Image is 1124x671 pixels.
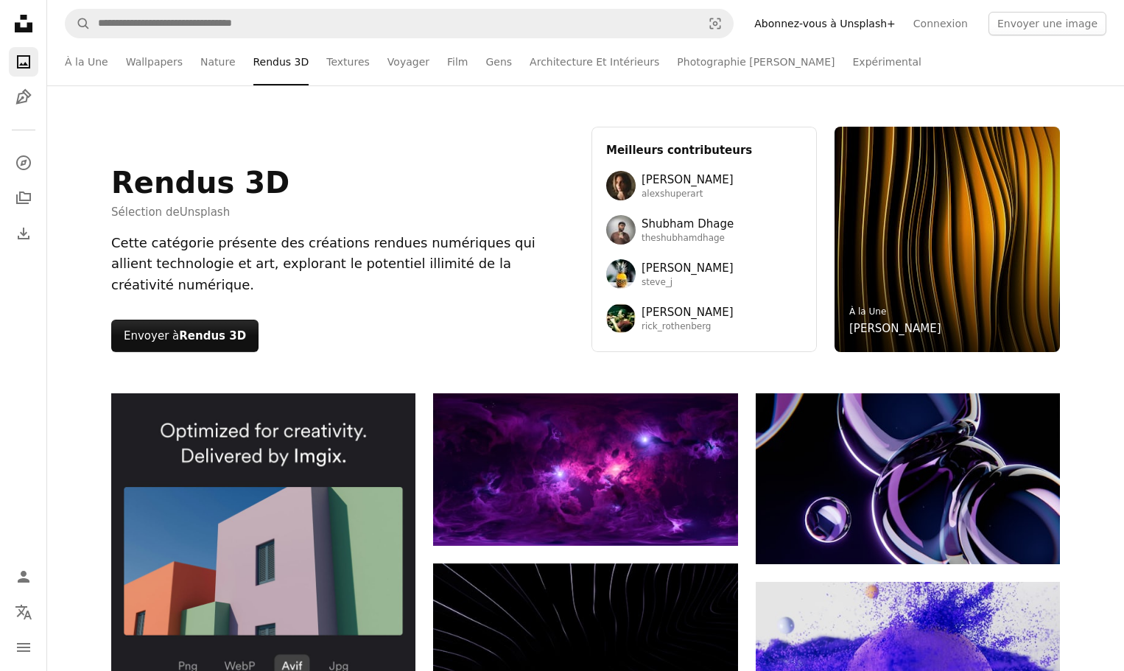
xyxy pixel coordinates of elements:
a: Photos [9,47,38,77]
form: Rechercher des visuels sur tout le site [65,9,734,38]
a: Avatar de l’utilisateur Rick Rothenberg[PERSON_NAME]rick_rothenberg [606,303,802,333]
button: Langue [9,597,38,627]
img: Nébuleuse violette vibrante avec des étoiles brillantes et des nuages cosmiques [433,393,737,546]
a: Avatar de l’utilisateur Shubham DhageShubham Dhagetheshubhamdhage [606,215,802,245]
a: Avatar de l’utilisateur Steve Johnson[PERSON_NAME]steve_j [606,259,802,289]
a: Architecture Et Intérieurs [530,38,659,85]
span: Shubham Dhage [642,215,734,233]
button: Recherche de visuels [698,10,733,38]
img: Avatar de l’utilisateur Rick Rothenberg [606,303,636,333]
a: Historique de téléchargement [9,219,38,248]
span: theshubhamdhage [642,233,734,245]
a: Collections [9,183,38,213]
img: Des sphères abstraites flottent avec une teinte sombre et violette. [756,393,1060,564]
h1: Rendus 3D [111,165,289,200]
span: steve_j [642,277,734,289]
a: Expérimental [853,38,921,85]
a: Unsplash [180,205,231,219]
strong: Rendus 3D [179,329,246,342]
a: Avatar de l’utilisateur Alex Shuper[PERSON_NAME]alexshuperart [606,171,802,200]
button: Envoyer àRendus 3D [111,320,259,352]
span: alexshuperart [642,189,734,200]
span: rick_rothenberg [642,321,734,333]
img: Avatar de l’utilisateur Alex Shuper [606,171,636,200]
h3: Meilleurs contributeurs [606,141,802,159]
img: Avatar de l’utilisateur Steve Johnson [606,259,636,289]
a: Connexion / S’inscrire [9,562,38,591]
a: Wallpapers [126,38,183,85]
a: [PERSON_NAME] [849,320,941,337]
div: Cette catégorie présente des créations rendues numériques qui allient technologie et art, explora... [111,233,574,296]
a: Explorer [9,148,38,178]
a: Des sphères abstraites flottent avec une teinte sombre et violette. [756,472,1060,485]
a: Voyager [387,38,429,85]
a: Gens [485,38,512,85]
button: Menu [9,633,38,662]
span: [PERSON_NAME] [642,171,734,189]
img: Avatar de l’utilisateur Shubham Dhage [606,215,636,245]
a: Illustrations [9,82,38,112]
button: Envoyer une image [988,12,1106,35]
a: Abonnez-vous à Unsplash+ [745,12,905,35]
a: Film [447,38,468,85]
button: Rechercher sur Unsplash [66,10,91,38]
a: Textures [326,38,370,85]
a: À la Une [65,38,108,85]
span: [PERSON_NAME] [642,259,734,277]
a: Connexion [905,12,977,35]
a: Nature [200,38,235,85]
a: Photographie [PERSON_NAME] [677,38,835,85]
a: Nébuleuse violette vibrante avec des étoiles brillantes et des nuages cosmiques [433,463,737,476]
a: À la Une [849,306,886,317]
span: [PERSON_NAME] [642,303,734,321]
a: Accueil — Unsplash [9,9,38,41]
span: Sélection de [111,203,289,221]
